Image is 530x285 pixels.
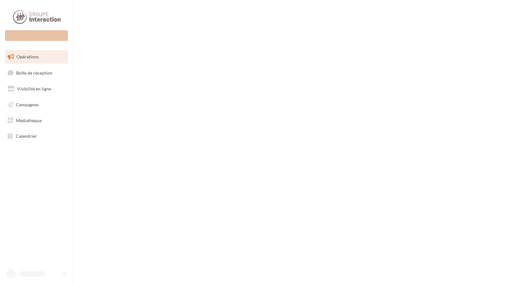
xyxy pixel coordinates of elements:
[5,30,68,41] div: Nouvelle campagne
[16,133,37,139] span: Calendrier
[16,117,42,123] span: Médiathèque
[4,50,69,63] a: Opérations
[4,82,69,96] a: Visibilité en ligne
[4,98,69,111] a: Campagnes
[4,129,69,143] a: Calendrier
[17,86,51,91] span: Visibilité en ligne
[4,114,69,127] a: Médiathèque
[16,102,39,107] span: Campagnes
[16,54,39,59] span: Opérations
[16,70,52,75] span: Boîte de réception
[4,66,69,80] a: Boîte de réception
